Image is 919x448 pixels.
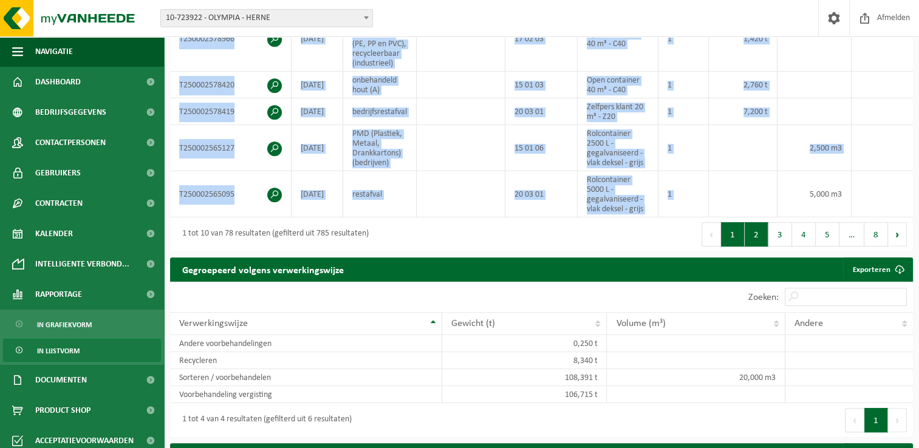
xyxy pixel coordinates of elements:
td: T250002565095 [170,171,292,217]
td: 1 [658,98,709,125]
span: Verwerkingswijze [179,319,248,328]
td: onbehandeld hout (A) [343,72,417,98]
a: In lijstvorm [3,339,161,362]
td: Sorteren / voorbehandelen [170,369,442,386]
td: 2,760 t [709,72,777,98]
span: Navigatie [35,36,73,67]
button: 1 [864,408,888,432]
td: 20,000 m3 [607,369,785,386]
button: 2 [745,222,768,246]
span: Contracten [35,188,83,219]
td: 7,200 t [709,98,777,125]
button: 3 [768,222,792,246]
td: restafval [343,171,417,217]
span: Gebruikers [35,158,81,188]
td: 15 01 03 [505,72,578,98]
button: Next [888,222,907,246]
td: 20 03 01 [505,171,578,217]
td: T250002578420 [170,72,292,98]
button: 4 [792,222,816,246]
td: [DATE] [292,6,343,72]
button: 1 [721,222,745,246]
td: Rolcontainer 5000 L - gegalvaniseerd - vlak deksel - grijs [578,171,658,217]
td: Recycleren [170,352,442,369]
td: gemengde harde kunststoffen (PE, PP en PVC), recycleerbaar (industrieel) [343,6,417,72]
td: 1 [658,72,709,98]
label: Zoeken: [748,293,779,302]
span: Documenten [35,365,87,395]
td: 15 01 06 [505,125,578,171]
td: Rolcontainer 2500 L - gegalvaniseerd - vlak deksel - grijs [578,125,658,171]
span: … [839,222,864,246]
td: Open container 40 m³ - C40 [578,72,658,98]
h2: Gegroepeerd volgens verwerkingswijze [170,257,356,281]
td: 20 03 01 [505,98,578,125]
span: Volume (m³) [616,319,665,328]
td: Open container 40 m³ - C40 [578,6,658,72]
a: Exporteren [843,257,912,282]
span: 10-723922 - OLYMPIA - HERNE [161,10,372,27]
span: Intelligente verbond... [35,249,129,279]
span: 10-723922 - OLYMPIA - HERNE [160,9,373,27]
td: Voorbehandeling vergisting [170,386,442,403]
td: 1 [658,171,709,217]
td: 1 [658,125,709,171]
span: Product Shop [35,395,91,426]
td: 106,715 t [442,386,607,403]
button: Previous [845,408,864,432]
td: 1 [658,6,709,72]
span: Contactpersonen [35,127,106,158]
button: 8 [864,222,888,246]
td: bedrijfsrestafval [343,98,417,125]
div: 1 tot 10 van 78 resultaten (gefilterd uit 785 resultaten) [176,223,369,245]
span: Bedrijfsgegevens [35,97,106,127]
td: 1,420 t [709,6,777,72]
td: Andere voorbehandelingen [170,335,442,352]
span: Kalender [35,219,73,249]
a: In grafiekvorm [3,313,161,336]
span: Gewicht (t) [451,319,495,328]
td: T250002578419 [170,98,292,125]
span: Rapportage [35,279,82,310]
span: In grafiekvorm [37,313,92,336]
td: T250002578966 [170,6,292,72]
span: In lijstvorm [37,339,80,362]
td: 0,250 t [442,335,607,352]
span: Andere [794,319,823,328]
button: Previous [702,222,721,246]
td: PMD (Plastiek, Metaal, Drankkartons) (bedrijven) [343,125,417,171]
td: [DATE] [292,98,343,125]
td: 8,340 t [442,352,607,369]
span: Dashboard [35,67,81,97]
td: T250002565127 [170,125,292,171]
td: 17 02 03 [505,6,578,72]
td: 5,000 m3 [777,171,852,217]
td: Zelfpers klant 20 m³ - Z20 [578,98,658,125]
button: Next [888,408,907,432]
div: 1 tot 4 van 4 resultaten (gefilterd uit 6 resultaten) [176,409,352,431]
td: [DATE] [292,72,343,98]
td: 108,391 t [442,369,607,386]
td: [DATE] [292,171,343,217]
td: [DATE] [292,125,343,171]
td: 2,500 m3 [777,125,852,171]
button: 5 [816,222,839,246]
